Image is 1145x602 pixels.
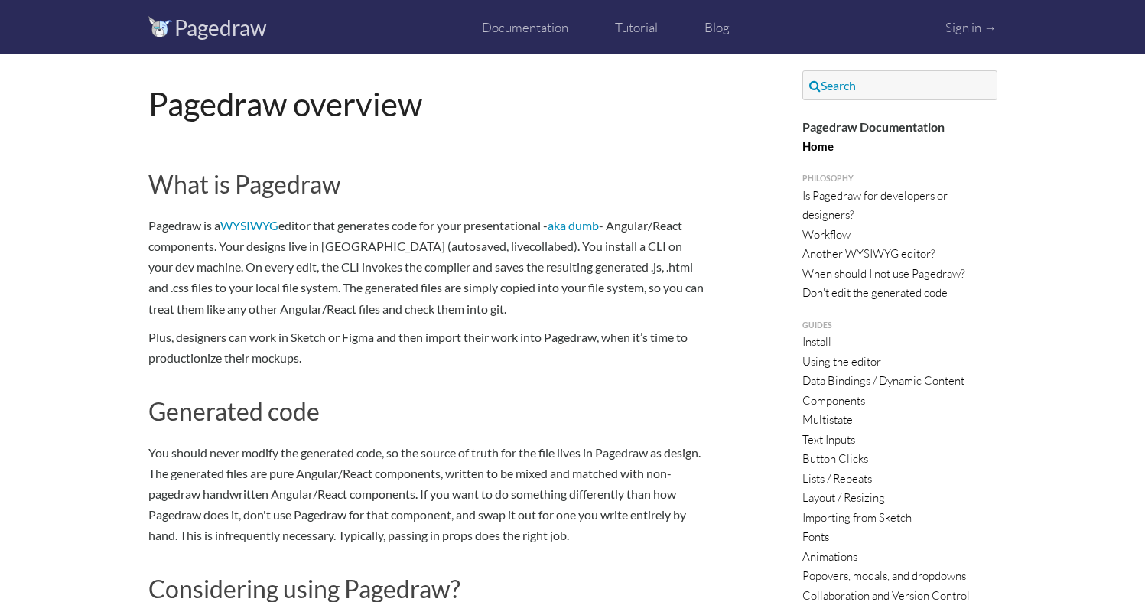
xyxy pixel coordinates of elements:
[802,393,865,408] a: Components
[148,398,707,425] h2: Generated code
[802,510,912,525] a: Importing from Sketch
[802,471,872,486] a: Lists / Repeats
[148,575,707,602] h2: Considering using Pagedraw?
[615,19,658,35] a: Tutorial
[802,70,997,100] a: Search
[148,86,707,138] h1: Pagedraw overview
[482,19,568,35] a: Documentation
[802,412,853,427] a: Multistate
[148,442,707,546] p: You should never modify the generated code, so the source of truth for the file lives in Pagedraw...
[802,354,881,369] a: Using the editor
[148,171,707,197] h2: What is Pagedraw
[802,549,857,564] a: Animations
[704,19,730,35] a: Blog
[802,319,997,333] a: Guides
[802,172,997,186] a: Philosophy
[802,266,965,281] a: When should I not use Pagedraw?
[548,218,599,233] a: aka dumb
[174,15,266,41] a: Pagedraw
[802,451,868,466] a: Button Clicks
[802,227,851,242] a: Workflow
[220,218,278,233] a: WYSIWYG
[148,327,707,368] p: Plus, designers can work in Sketch or Figma and then import their work into Pagedraw, when it’s t...
[802,568,966,583] a: Popovers, modals, and dropdowns
[802,529,829,544] a: Fonts
[802,373,964,388] a: Data Bindings / Dynamic Content
[802,490,885,505] a: Layout / Resizing
[802,334,831,349] a: Install
[802,246,935,261] a: Another WYSIWYG editor?
[945,19,997,35] a: Sign in →
[802,119,945,134] strong: Pagedraw Documentation
[148,215,707,319] p: Pagedraw is a editor that generates code for your presentational - - Angular/React components. Yo...
[148,16,173,37] img: logo_vectors.svg
[802,139,834,153] a: Home
[802,188,948,223] a: Is Pagedraw for developers or designers?
[802,432,855,447] a: Text Inputs
[802,285,948,300] a: Don't edit the generated code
